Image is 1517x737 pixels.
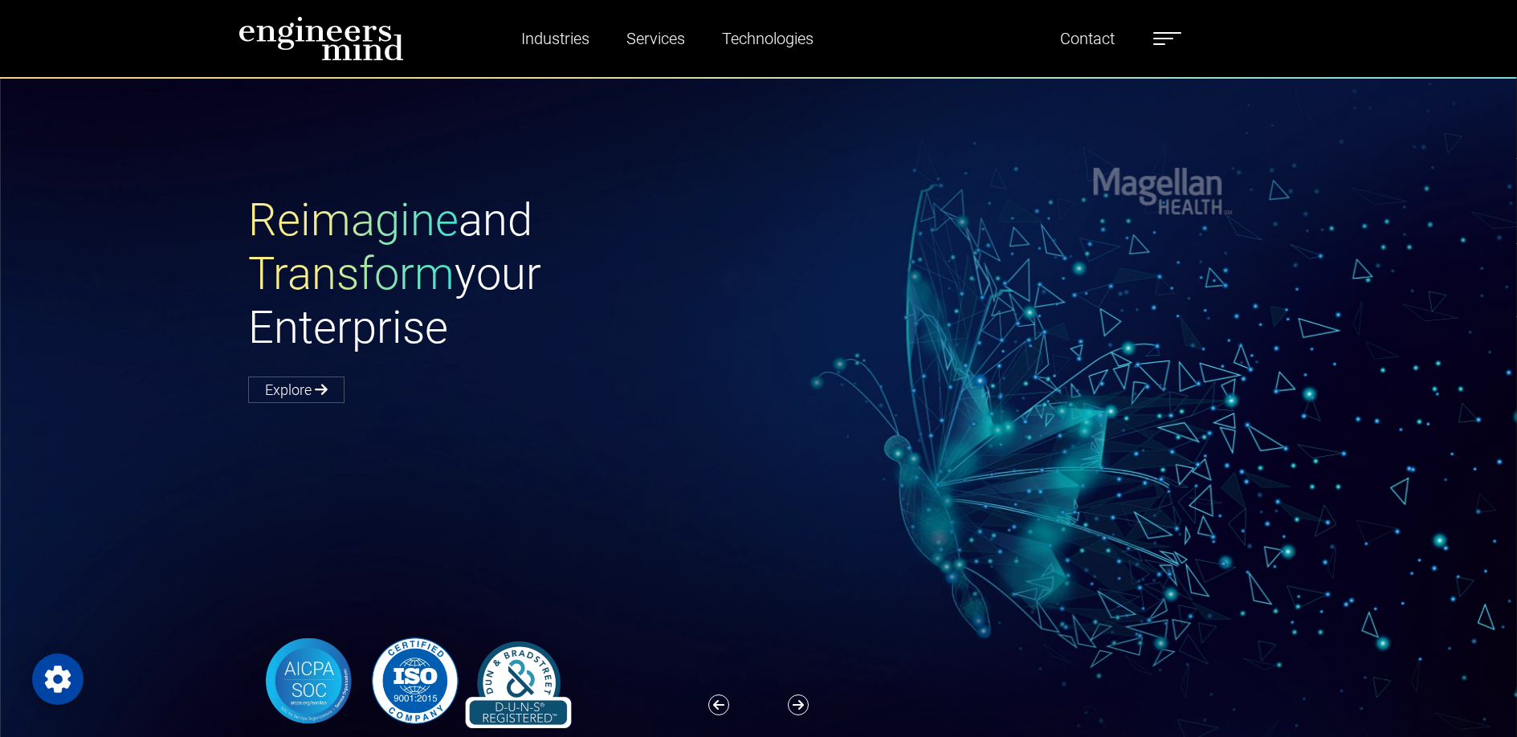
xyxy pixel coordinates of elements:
[248,247,455,300] span: Transform
[515,20,596,57] a: Industries
[620,20,691,57] a: Services
[716,20,820,57] a: Technologies
[248,193,759,356] h1: and your Enterprise
[248,633,580,728] img: banner-logo
[248,193,459,246] span: Reimagine
[239,16,404,61] img: logo
[248,377,345,403] a: Explore
[1054,20,1121,57] a: Contact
